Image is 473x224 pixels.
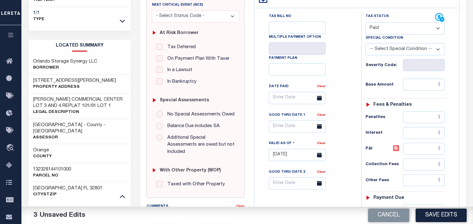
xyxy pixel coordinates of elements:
[33,212,37,219] span: 3
[269,149,326,161] input: Enter Date
[33,166,71,173] h3: 132328144101000
[236,205,245,208] a: Clear
[33,65,98,71] p: Borrower
[317,85,326,88] a: Clear
[403,174,445,186] input: $
[269,140,295,146] label: Valid as Of
[317,142,326,145] a: Clear
[373,195,404,201] h6: Payment due
[366,162,403,167] h6: Collection Fees
[33,122,126,135] h3: [GEOGRAPHIC_DATA] - County - [GEOGRAPHIC_DATA]
[33,154,52,160] p: County
[366,115,403,120] h6: Penalties
[373,102,412,108] h6: Fees & Penalties
[90,186,103,191] span: 32801
[269,170,305,175] label: Good Thru Date 2
[164,78,197,86] label: In Bankruptcy
[366,36,403,41] label: Special Condition
[33,78,116,84] h3: [STREET_ADDRESS][PERSON_NAME]
[147,204,168,209] label: Comments
[33,173,71,179] p: Parcel No
[366,131,403,136] h6: Interest
[269,56,297,61] label: Payment Plan
[33,186,83,191] span: [GEOGRAPHIC_DATA]
[317,114,326,117] a: Clear
[40,212,85,219] span: Unsaved Edits
[33,135,126,141] p: Assessor
[269,120,326,132] input: Enter Date
[84,186,89,191] span: FL
[33,109,126,115] p: Legal Description
[33,84,116,90] p: Property Address
[164,55,229,63] label: On Payment Plan With Taxer
[152,3,203,8] label: Next Critical Event (NCE)
[33,147,52,154] h3: Orange
[269,177,326,189] input: Enter Date
[164,134,235,156] label: Additional Special Assessments are owed but not Included
[269,14,291,19] label: Tax Bill No
[403,111,445,123] input: $
[366,144,403,153] h6: P&I
[403,127,445,139] input: $
[317,171,326,174] a: Clear
[33,192,103,198] p: CityStZip
[164,111,234,118] label: No Special Assessments Owed
[416,209,467,222] button: Save Edits
[29,40,131,52] h2: LOCATED SUMMARY
[403,159,445,171] input: $
[366,63,403,68] h6: Severity Code:
[33,97,126,109] h3: [PERSON_NAME] COMMERCIAL CENTER LOT 3 AND 4 REPLAT 101/91 LOT 1
[160,31,199,36] h6: At Risk Borrower
[33,16,45,23] p: Type
[269,84,289,89] label: Date Paid
[164,44,196,51] label: Tax Deferred
[366,178,403,183] h6: Other Fees
[269,92,326,104] input: Enter Date
[269,35,321,40] label: Multiple Payment Option
[33,10,45,16] h3: 1/1
[403,79,445,91] input: $
[366,14,389,19] label: Tax Status
[269,113,305,118] label: Good Thru Date 1
[160,168,221,173] h6: with Other Property (WOP)
[164,181,225,188] label: Taxed with Other Property
[403,204,445,216] input: $
[368,209,409,222] button: Cancel
[33,59,98,65] h3: Orlando Storage Synergy LLC
[164,123,220,130] label: Balance Due includes SA
[160,98,209,103] h6: Special Assessments
[366,82,403,87] h6: Base Amount
[6,144,16,152] i: travel_explore
[164,67,192,74] label: In a Lawsuit
[403,143,445,155] input: $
